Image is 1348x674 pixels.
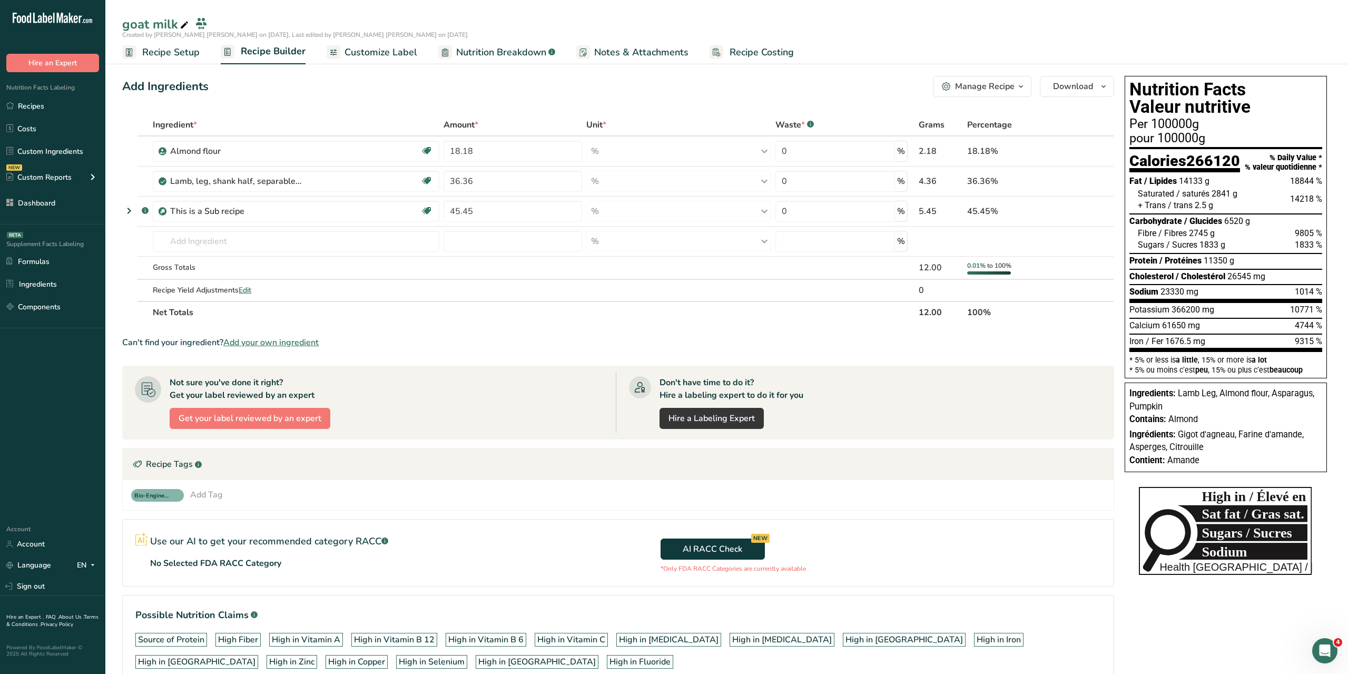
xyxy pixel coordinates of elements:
div: Source of Protein [138,633,204,646]
img: Sub Recipe [159,208,166,216]
span: 9315 % [1295,336,1322,346]
div: goat milk [122,15,191,34]
span: Cholesterol [1129,271,1174,281]
span: 1676.5 mg [1165,336,1205,346]
div: * 5% ou moins c’est , 15% ou plus c’est [1129,366,1322,374]
button: Manage Recipe [933,76,1031,97]
div: 45.45% [967,205,1059,218]
a: Notes & Attachments [576,41,688,64]
button: Download [1040,76,1114,97]
th: 12.00 [917,301,965,323]
div: 36.36% [967,175,1059,188]
div: High in [MEDICAL_DATA] [732,633,832,646]
h1: Possible Nutrition Claims [135,608,1101,622]
span: / Lipides [1144,176,1177,186]
span: Calcium [1129,320,1160,330]
a: FAQ . [46,613,58,621]
div: High in [MEDICAL_DATA] [619,633,719,646]
div: Powered By FoodLabelMaker © 2025 All Rights Reserved [6,644,99,657]
div: High in Vitamin A [272,633,340,646]
div: High in Zinc [269,656,314,668]
span: Contains: [1129,414,1166,424]
div: High in Iron [977,633,1021,646]
div: High in [GEOGRAPHIC_DATA] [138,656,255,668]
span: / Cholestérol [1176,271,1225,281]
div: BETA [7,232,23,238]
span: Amande [1167,455,1199,465]
span: 4 [1334,638,1342,647]
div: NEW [751,534,770,543]
div: High in Vitamin B 12 [354,633,435,646]
span: Sugars [1138,240,1164,250]
th: 100% [965,301,1061,323]
span: 9805 % [1295,228,1322,238]
div: 12.00 [919,261,963,274]
div: High in Fluoride [609,656,671,668]
div: 0 [919,284,963,297]
div: NEW [6,164,22,171]
span: 2841 g [1212,189,1237,199]
span: peu [1195,366,1208,374]
span: AI RACC Check [683,543,742,555]
span: Almond [1168,414,1198,424]
div: 4.36 [919,175,963,188]
div: Waste [775,119,814,131]
span: Ingrédients: [1129,429,1176,439]
span: Recipe Builder [241,44,306,58]
span: Created by [PERSON_NAME] [PERSON_NAME] on [DATE], Last edited by [PERSON_NAME] [PERSON_NAME] on [... [122,31,468,39]
span: beaucoup [1270,366,1303,374]
span: Potassium [1129,305,1169,315]
span: 26545 mg [1227,271,1265,281]
div: High in Selenium [399,656,465,668]
span: Recipe Setup [142,45,200,60]
section: * 5% or less is , 15% or more is [1129,352,1322,374]
div: 2.18 [919,145,963,158]
span: Gigot d'agneau, Farine d'amande, Asperges, Citrouille [1129,429,1304,453]
h1: Nutrition Facts Valeur nutritive [1129,81,1322,116]
span: 366200 mg [1172,305,1214,315]
span: Percentage [967,119,1012,131]
span: Iron [1129,336,1144,346]
div: % Daily Value * % valeur quotidienne * [1245,153,1322,172]
p: *Only FDA RACC Categories are currently available [661,564,806,573]
span: 61650 mg [1162,320,1200,330]
span: 2745 g [1189,228,1215,238]
div: Don't have time to do it? Hire a labeling expert to do it for you [660,376,803,402]
span: 10771 % [1290,305,1322,315]
div: Add Ingredients [122,78,209,95]
input: Add Ingredient [153,231,439,252]
iframe: Intercom live chat [1312,638,1337,663]
tspan: High in / Élevé en [1202,489,1307,504]
span: Add your own ingredient [223,336,319,349]
tspan: Sugars / Sucres [1202,525,1293,541]
span: 2.5 g [1195,200,1213,210]
div: Almond flour [170,145,302,158]
a: Privacy Policy [41,621,73,628]
span: Saturated [1138,189,1174,199]
a: About Us . [58,613,84,621]
div: pour 100000g [1129,132,1322,145]
div: Add Tag [190,489,223,501]
div: High in [GEOGRAPHIC_DATA] [845,633,963,646]
div: Calories [1129,153,1240,173]
span: / trans [1168,200,1193,210]
span: + Trans [1138,200,1166,210]
span: to 100% [987,261,1011,270]
span: 266120 [1186,152,1240,170]
span: a lot [1252,356,1267,364]
a: Recipe Builder [221,40,306,65]
span: Nutrition Breakdown [456,45,546,60]
span: 6520 g [1224,216,1250,226]
span: / saturés [1176,189,1209,199]
div: Can't find your ingredient? [122,336,1114,349]
span: Customize Label [345,45,417,60]
span: 23330 mg [1160,287,1198,297]
a: Recipe Setup [122,41,200,64]
span: 4744 % [1295,320,1322,330]
div: Manage Recipe [955,80,1015,93]
button: AI RACC Check NEW [661,539,765,560]
p: No Selected FDA RACC Category [150,557,281,570]
span: Grams [919,119,944,131]
div: High in Copper [328,656,385,668]
span: Recipe Costing [730,45,794,60]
